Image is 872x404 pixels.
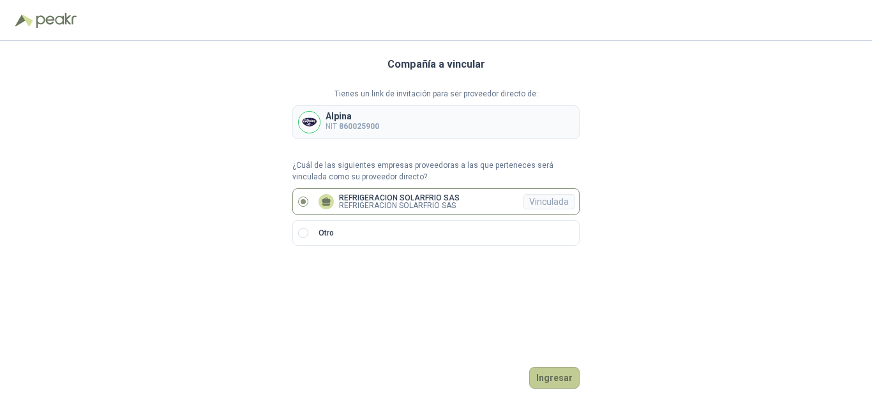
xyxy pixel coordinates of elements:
p: Otro [319,227,334,239]
button: Ingresar [529,367,580,389]
img: Company Logo [299,112,320,133]
h3: Compañía a vincular [387,56,485,73]
img: Peakr [36,13,77,28]
img: Logo [15,14,33,27]
p: Tienes un link de invitación para ser proveedor directo de: [292,88,580,100]
p: REFRIGERACION SOLARFRIO SAS [339,194,460,202]
p: NIT [326,121,379,133]
p: Alpina [326,112,379,121]
div: Vinculada [523,194,575,209]
b: 860025900 [339,122,379,131]
p: REFRIGERACION SOLARFRIO SAS [339,202,460,209]
p: ¿Cuál de las siguientes empresas proveedoras a las que perteneces será vinculada como su proveedo... [292,160,580,184]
